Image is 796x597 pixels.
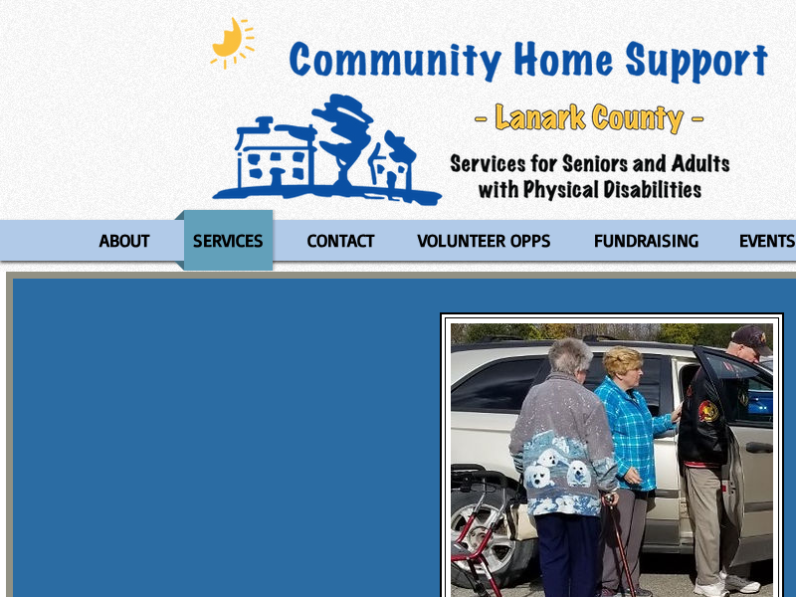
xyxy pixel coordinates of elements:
p: ABOUT [91,210,158,271]
a: VOLUNTEER OPPS [399,210,570,271]
a: ABOUT [81,210,169,271]
p: CONTACT [298,210,383,271]
a: CONTACT [288,210,394,271]
a: SERVICES [174,210,283,271]
p: VOLUNTEER OPPS [409,210,560,271]
p: SERVICES [184,210,273,271]
a: FUNDRAISING [575,210,715,271]
p: FUNDRAISING [585,210,707,271]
